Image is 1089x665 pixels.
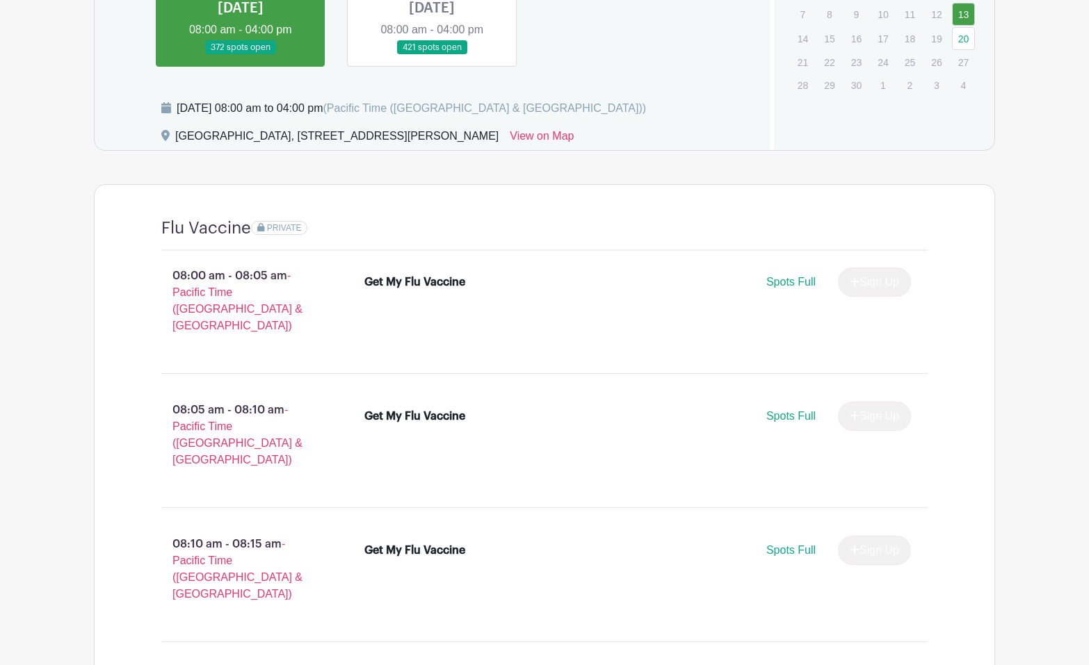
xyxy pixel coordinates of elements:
p: 26 [925,51,948,73]
span: Spots Full [766,410,816,422]
div: Get My Flu Vaccine [364,274,465,290]
span: Spots Full [766,544,816,556]
p: 24 [871,51,894,73]
p: 2 [898,74,921,96]
p: 22 [818,51,841,73]
p: 08:05 am - 08:10 am [139,396,342,474]
p: 3 [925,74,948,96]
p: 9 [845,3,868,25]
p: 23 [845,51,868,73]
p: 11 [898,3,921,25]
p: 10 [871,3,894,25]
span: PRIVATE [267,223,302,233]
p: 08:10 am - 08:15 am [139,530,342,608]
a: View on Map [510,128,574,150]
div: [GEOGRAPHIC_DATA], [STREET_ADDRESS][PERSON_NAME] [175,128,499,150]
p: 1 [871,74,894,96]
span: - Pacific Time ([GEOGRAPHIC_DATA] & [GEOGRAPHIC_DATA]) [172,538,302,600]
p: 8 [818,3,841,25]
p: 08:00 am - 08:05 am [139,262,342,340]
p: 12 [925,3,948,25]
p: 15 [818,28,841,49]
p: 7 [791,3,814,25]
span: - Pacific Time ([GEOGRAPHIC_DATA] & [GEOGRAPHIC_DATA]) [172,270,302,331]
span: (Pacific Time ([GEOGRAPHIC_DATA] & [GEOGRAPHIC_DATA])) [323,102,646,114]
p: 30 [845,74,868,96]
p: 29 [818,74,841,96]
div: Get My Flu Vaccine [364,542,465,559]
p: 16 [845,28,868,49]
span: Spots Full [766,276,816,288]
h4: Flu Vaccine [161,218,251,238]
p: 21 [791,51,814,73]
a: 20 [952,27,975,50]
span: - Pacific Time ([GEOGRAPHIC_DATA] & [GEOGRAPHIC_DATA]) [172,404,302,466]
div: [DATE] 08:00 am to 04:00 pm [177,100,646,117]
p: 25 [898,51,921,73]
p: 19 [925,28,948,49]
p: 18 [898,28,921,49]
p: 17 [871,28,894,49]
p: 28 [791,74,814,96]
p: 27 [952,51,975,73]
p: 14 [791,28,814,49]
div: Get My Flu Vaccine [364,408,465,425]
a: 13 [952,3,975,26]
p: 4 [952,74,975,96]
